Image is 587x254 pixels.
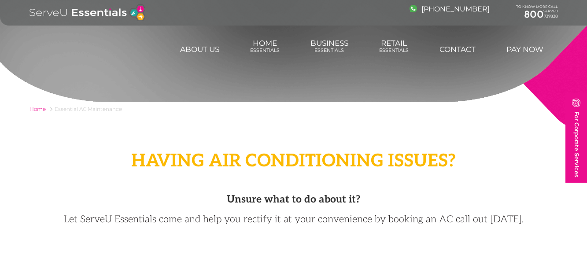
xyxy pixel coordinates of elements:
[30,106,46,112] a: Home
[310,48,348,53] span: Essentials
[379,48,409,53] span: Essentials
[516,9,558,20] a: 800737838
[309,34,350,58] a: BusinessEssentials
[410,5,417,12] img: image
[55,106,122,112] span: Essential AC Maintenance
[30,213,558,226] p: Let ServeU Essentials come and help you rectify it at your convenience by booking an AC call out ...
[179,40,221,58] a: About us
[438,40,477,58] a: Contact
[524,8,544,20] span: 800
[378,34,410,58] a: RetailEssentials
[30,4,145,21] img: logo
[565,93,587,183] a: For Corporate Services
[131,151,456,172] span: Having Air Conditioning issues?
[516,5,558,21] div: TO KNOW MORE CALL SERVEU
[505,40,545,58] a: Pay Now
[250,48,280,53] span: Essentials
[410,5,490,13] a: [PHONE_NUMBER]
[572,99,580,107] img: image
[249,34,281,58] a: HomeEssentials
[227,193,360,206] span: Unsure what to do about it?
